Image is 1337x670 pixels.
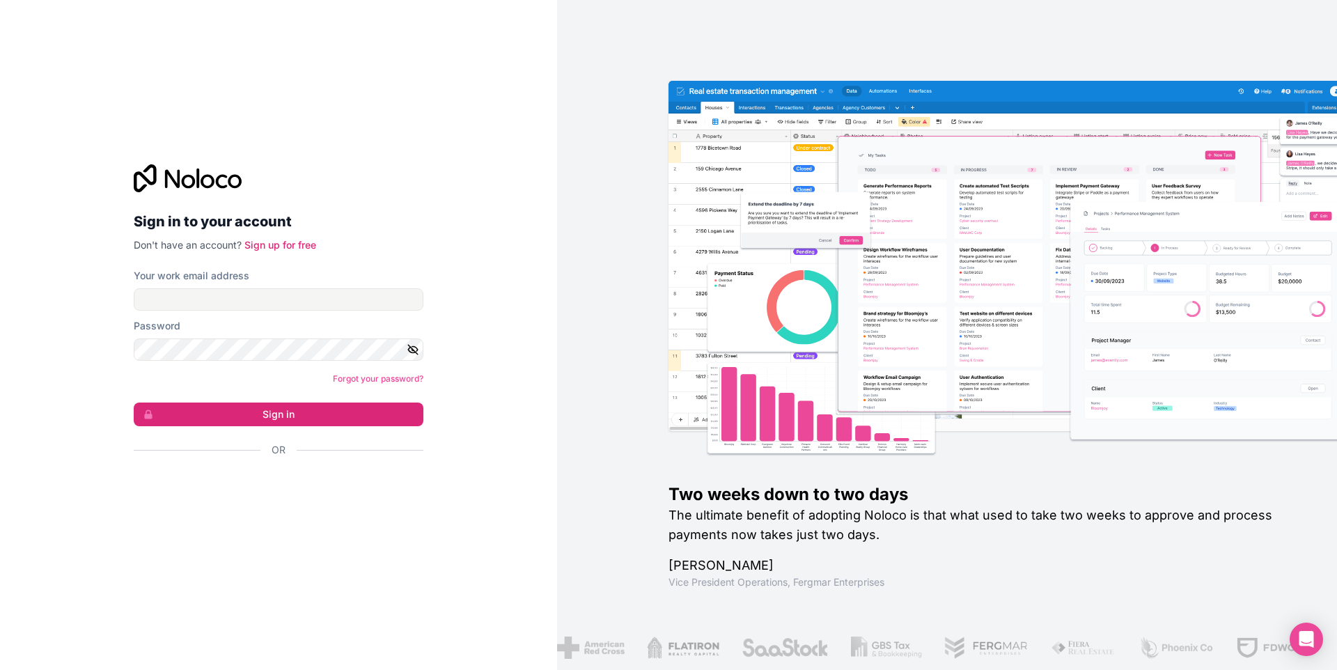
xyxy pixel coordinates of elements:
input: Password [134,338,423,361]
h1: [PERSON_NAME] [668,556,1292,575]
span: Or [272,443,286,457]
img: /assets/fdworks-Bi04fVtw.png [1235,637,1316,659]
a: Forgot your password? [333,373,423,384]
span: Don't have an account? [134,239,242,251]
img: /assets/gbstax-C-GtDUiK.png [850,637,921,659]
img: /assets/flatiron-C8eUkumj.png [646,637,719,659]
img: /assets/saastock-C6Zbiodz.png [740,637,828,659]
label: Password [134,319,180,333]
img: /assets/phoenix-BREaitsQ.png [1138,637,1213,659]
button: Sign in [134,403,423,426]
input: Email address [134,288,423,311]
h2: Sign in to your account [134,209,423,234]
h2: The ultimate benefit of adopting Noloco is that what used to take two weeks to approve and proces... [668,506,1292,545]
img: /assets/fiera-fwj2N5v4.png [1050,637,1116,659]
h1: Two weeks down to two days [668,483,1292,506]
img: /assets/american-red-cross-BAupjrZR.png [556,637,624,659]
iframe: Sign in with Google Button [127,472,419,503]
h1: Vice President Operations , Fergmar Enterprises [668,575,1292,589]
div: Open Intercom Messenger [1290,623,1323,656]
img: /assets/fergmar-CudnrXN5.png [943,637,1028,659]
a: Sign up for free [244,239,316,251]
label: Your work email address [134,269,249,283]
